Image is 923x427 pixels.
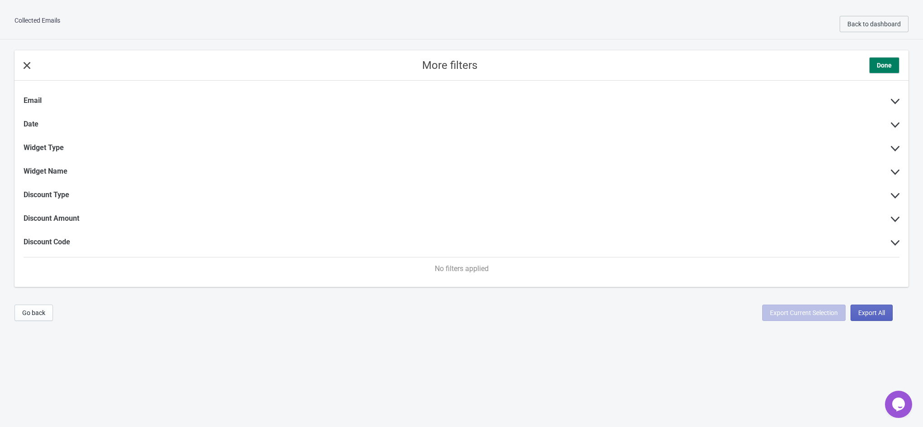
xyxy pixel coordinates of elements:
button: Go back [14,305,53,321]
button: Done [869,57,899,73]
label: Discount Amount [24,214,79,223]
button: Back to dashboard [840,16,909,32]
label: More filters [422,61,477,70]
span: Export All [858,309,885,316]
label: Discount Type [24,190,69,199]
label: Widget Type [24,143,64,152]
iframe: chat widget [885,391,914,418]
button: Export All [851,305,893,321]
span: Back to dashboard [847,20,901,28]
span: Done [877,61,892,70]
label: Widget Name [24,167,67,176]
label: No filters applied [435,264,489,273]
label: Discount Code [24,238,70,247]
span: Go back [22,309,45,316]
label: Date [24,120,38,129]
label: Email [24,96,42,105]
